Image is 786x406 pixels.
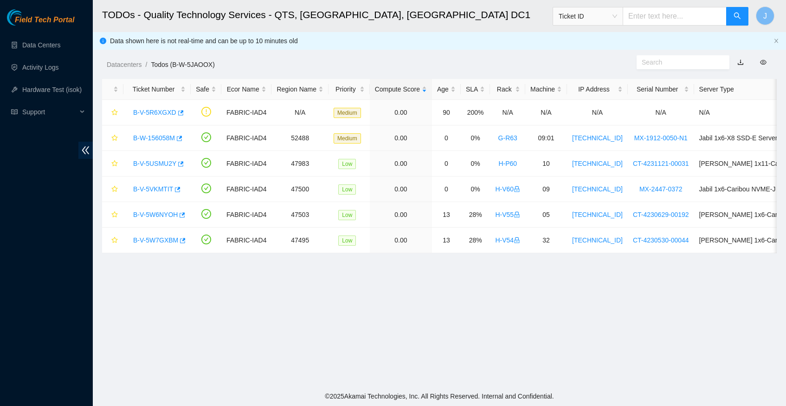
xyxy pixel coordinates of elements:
[514,237,520,243] span: lock
[133,134,175,142] a: B-W-156058M
[107,156,118,171] button: star
[271,202,329,228] td: 47503
[567,100,628,125] td: N/A
[495,211,520,218] a: H-V55lock
[221,202,271,228] td: FABRIC-IAD4
[559,9,617,23] span: Ticket ID
[623,7,727,26] input: Enter text here...
[11,109,18,115] span: read
[461,202,490,228] td: 28%
[432,177,461,202] td: 0
[633,211,689,218] a: CT-4230629-00192
[338,159,356,169] span: Low
[370,125,432,151] td: 0.00
[338,210,356,220] span: Low
[22,103,77,121] span: Support
[642,57,717,67] input: Search
[461,228,490,253] td: 28%
[639,185,683,193] a: MX-2447-0372
[93,386,786,406] footer: © 2025 Akamai Technologies, Inc. All Rights Reserved. Internal and Confidential.
[498,160,517,167] a: H-P60
[271,228,329,253] td: 47495
[111,186,118,193] span: star
[514,186,520,192] span: lock
[461,125,490,151] td: 0%
[334,108,361,118] span: Medium
[432,100,461,125] td: 90
[432,228,461,253] td: 13
[461,100,490,125] td: 200%
[111,211,118,219] span: star
[338,236,356,246] span: Low
[201,235,211,244] span: check-circle
[634,134,688,142] a: MX-1912-0050-N1
[628,100,694,125] td: N/A
[221,125,271,151] td: FABRIC-IAD4
[370,202,432,228] td: 0.00
[111,109,118,117] span: star
[107,233,118,248] button: star
[15,16,74,25] span: Field Tech Portal
[734,12,741,21] span: search
[730,55,751,70] button: download
[572,211,623,218] a: [TECHNICAL_ID]
[370,151,432,177] td: 0.00
[133,185,173,193] a: B-V-5VKMTIT
[370,100,432,125] td: 0.00
[370,177,432,202] td: 0.00
[756,7,774,25] button: J
[107,182,118,196] button: star
[133,236,178,244] a: B-V-5W7GXBM
[338,184,356,195] span: Low
[201,209,211,219] span: check-circle
[221,177,271,202] td: FABRIC-IAD4
[151,61,214,68] a: Todos (B-W-5JAOOX)
[221,100,271,125] td: FABRIC-IAD4
[107,207,118,222] button: star
[525,100,567,125] td: N/A
[107,61,142,68] a: Datacenters
[133,109,176,116] a: B-V-5R6XGXD
[525,151,567,177] td: 10
[271,151,329,177] td: 47983
[145,61,147,68] span: /
[111,237,118,244] span: star
[495,185,520,193] a: H-V60lock
[432,125,461,151] td: 0
[525,177,567,202] td: 09
[111,160,118,168] span: star
[461,151,490,177] td: 0%
[133,160,176,167] a: B-V-5USMU2Y
[7,9,47,26] img: Akamai Technologies
[221,228,271,253] td: FABRIC-IAD4
[133,211,178,218] a: B-V-5W6NYOH
[432,151,461,177] td: 0
[78,142,93,159] span: double-left
[495,236,520,244] a: H-V54lock
[22,64,59,71] a: Activity Logs
[22,41,60,49] a: Data Centers
[525,228,567,253] td: 32
[111,135,118,142] span: star
[525,202,567,228] td: 05
[525,125,567,151] td: 09:01
[498,134,517,142] a: G-R63
[633,160,689,167] a: CT-4231121-00031
[107,131,118,145] button: star
[760,59,767,65] span: eye
[461,177,490,202] td: 0%
[334,133,361,144] span: Medium
[7,17,74,29] a: Akamai TechnologiesField Tech Portal
[201,158,211,168] span: check-circle
[572,160,623,167] a: [TECHNICAL_ID]
[370,228,432,253] td: 0.00
[490,100,525,125] td: N/A
[201,183,211,193] span: check-circle
[737,59,744,66] a: download
[572,134,623,142] a: [TECHNICAL_ID]
[22,86,82,93] a: Hardware Test (isok)
[201,107,211,117] span: exclamation-circle
[773,38,779,44] button: close
[107,105,118,120] button: star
